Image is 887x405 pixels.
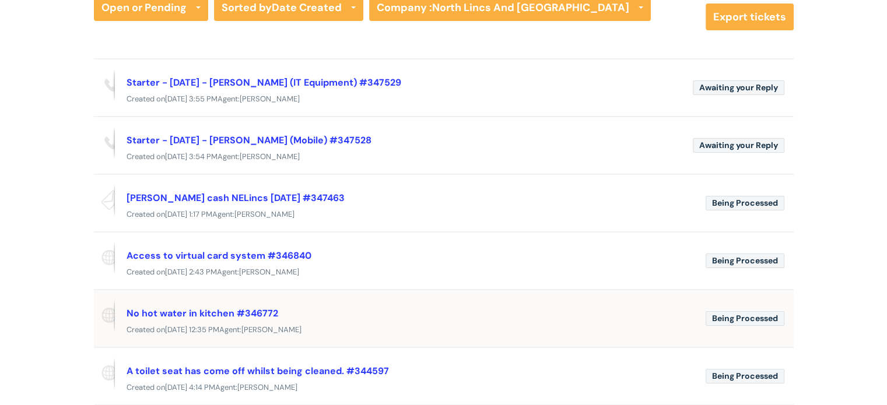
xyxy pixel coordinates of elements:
[165,382,215,392] span: [DATE] 4:14 PM
[693,138,784,153] span: Awaiting your Reply
[165,94,218,104] span: [DATE] 3:55 PM
[127,307,278,319] a: No hot water in kitchen #346772
[706,369,784,383] span: Being Processed
[240,152,300,161] span: [PERSON_NAME]
[94,150,794,164] div: Created on Agent:
[94,357,115,390] span: Reported via portal
[706,196,784,210] span: Being Processed
[94,184,115,217] span: Reported via email
[94,92,794,107] div: Created on Agent:
[127,249,311,262] a: Access to virtual card system #346840
[127,76,401,89] a: Starter - [DATE] - [PERSON_NAME] (IT Equipment) #347529
[94,242,115,274] span: Reported via portal
[94,300,115,332] span: Reported via portal
[432,1,629,15] strong: North Lincs And [GEOGRAPHIC_DATA]
[165,325,219,334] span: [DATE] 12:35 PM
[94,69,115,101] span: Reported via phone
[165,152,218,161] span: [DATE] 3:54 PM
[234,209,295,219] span: [PERSON_NAME]
[706,3,794,30] a: Export tickets
[240,94,300,104] span: [PERSON_NAME]
[94,207,794,222] div: Created on Agent:
[165,209,212,219] span: [DATE] 1:17 PM
[272,1,342,15] b: Date Created
[127,192,345,204] a: [PERSON_NAME] cash NELincs [DATE] #347463
[127,365,389,377] a: A toilet seat has come off whilst being cleaned. #344597
[706,253,784,268] span: Being Processed
[165,267,217,277] span: [DATE] 2:43 PM
[241,325,301,334] span: [PERSON_NAME]
[706,311,784,326] span: Being Processed
[94,381,794,395] div: Created on Agent:
[94,265,794,280] div: Created on Agent:
[94,323,794,337] div: Created on Agent:
[237,382,297,392] span: [PERSON_NAME]
[127,134,371,146] a: Starter - [DATE] - [PERSON_NAME] (Mobile) #347528
[94,126,115,159] span: Reported via phone
[239,267,299,277] span: [PERSON_NAME]
[693,80,784,95] span: Awaiting your Reply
